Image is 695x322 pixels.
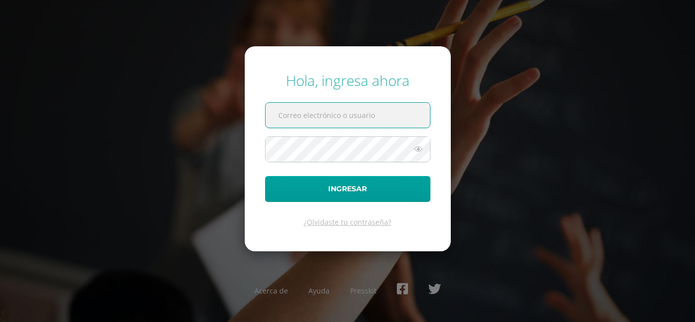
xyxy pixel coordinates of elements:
[350,286,377,296] a: Presskit
[265,176,430,202] button: Ingresar
[304,217,391,227] a: ¿Olvidaste tu contraseña?
[254,286,288,296] a: Acerca de
[265,71,430,90] div: Hola, ingresa ahora
[266,103,430,128] input: Correo electrónico o usuario
[308,286,330,296] a: Ayuda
